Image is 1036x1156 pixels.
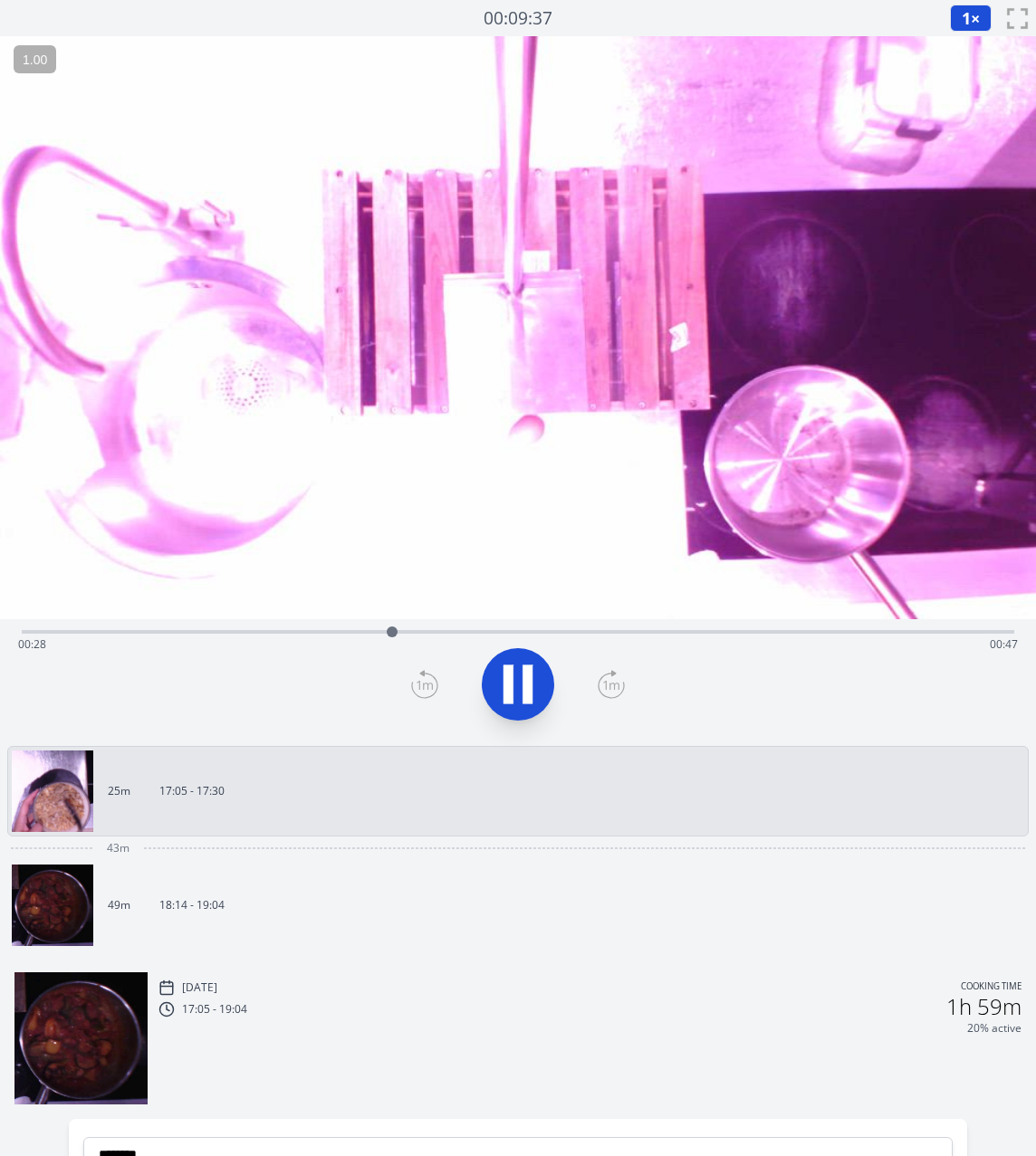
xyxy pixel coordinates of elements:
span: 00:28 [18,636,46,652]
h2: 1h 59m [946,996,1022,1017]
img: 250813171445_thumb.jpeg [12,865,93,946]
p: 17:05 - 19:04 [182,1002,247,1017]
p: 49m [108,898,130,912]
span: 43m [107,841,129,855]
span: 1 [962,7,971,29]
p: Cooking time [961,979,1022,996]
a: 00:09:37 [484,5,552,32]
p: 18:14 - 19:04 [159,898,225,912]
p: 17:05 - 17:30 [159,784,225,798]
p: 25m [108,784,130,798]
span: 00:47 [990,636,1018,652]
button: 1× [950,5,992,32]
img: 250813171445_thumb.jpeg [14,972,148,1105]
img: 250813160503_thumb.jpeg [12,750,93,832]
p: [DATE] [182,980,217,995]
p: 20% active [967,1021,1022,1036]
